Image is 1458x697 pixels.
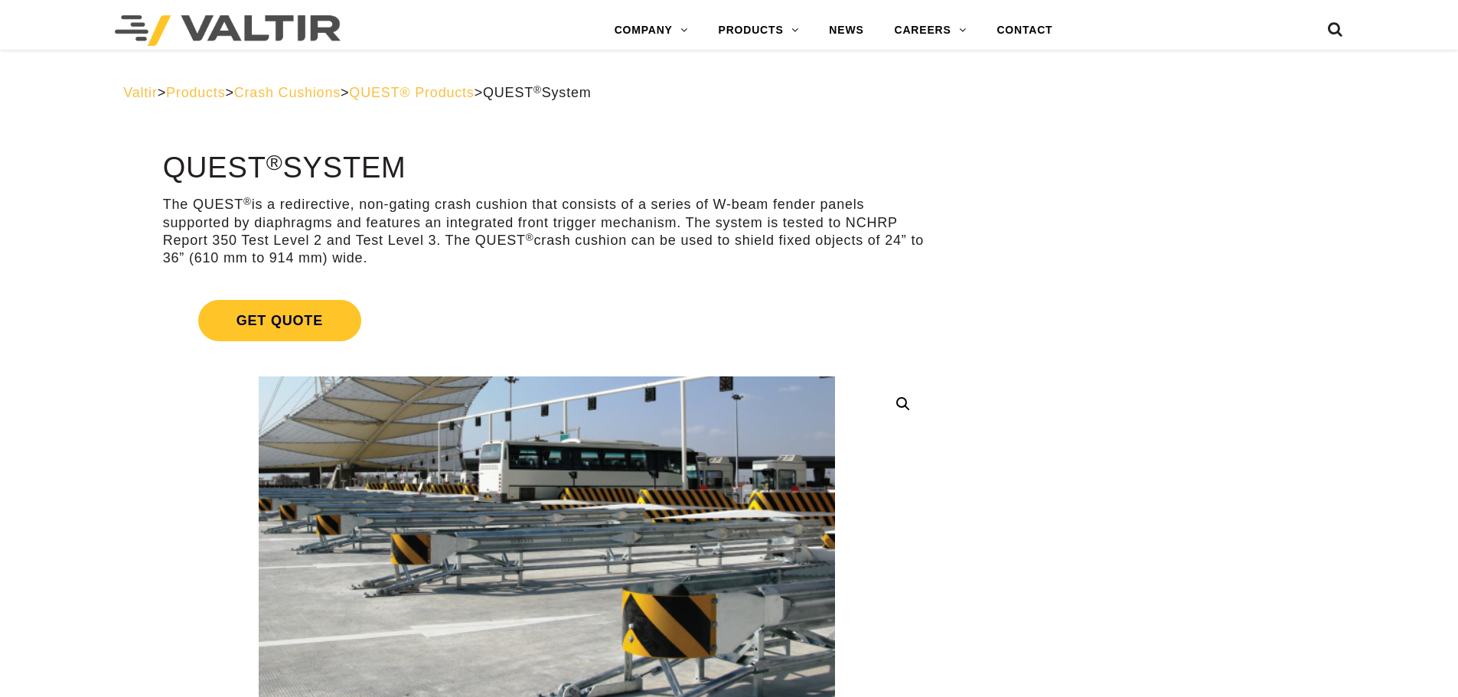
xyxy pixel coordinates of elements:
a: CAREERS [879,15,982,46]
a: CONTACT [981,15,1068,46]
a: QUEST® Products [349,85,474,100]
sup: ® [533,84,542,96]
div: > > > > [123,84,1335,102]
sup: ® [243,196,252,207]
a: Products [166,85,225,100]
a: PRODUCTS [703,15,814,46]
a: Valtir [123,85,157,100]
span: Get Quote [198,300,361,341]
img: Valtir [115,15,341,46]
a: Crash Cushions [234,85,341,100]
a: Get Quote [163,282,931,360]
sup: ® [266,150,283,174]
p: The QUEST is a redirective, non-gating crash cushion that consists of a series of W-beam fender p... [163,196,931,268]
span: QUEST System [483,85,592,100]
a: COMPANY [599,15,703,46]
a: NEWS [814,15,879,46]
h1: QUEST System [163,152,931,184]
sup: ® [526,232,534,243]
